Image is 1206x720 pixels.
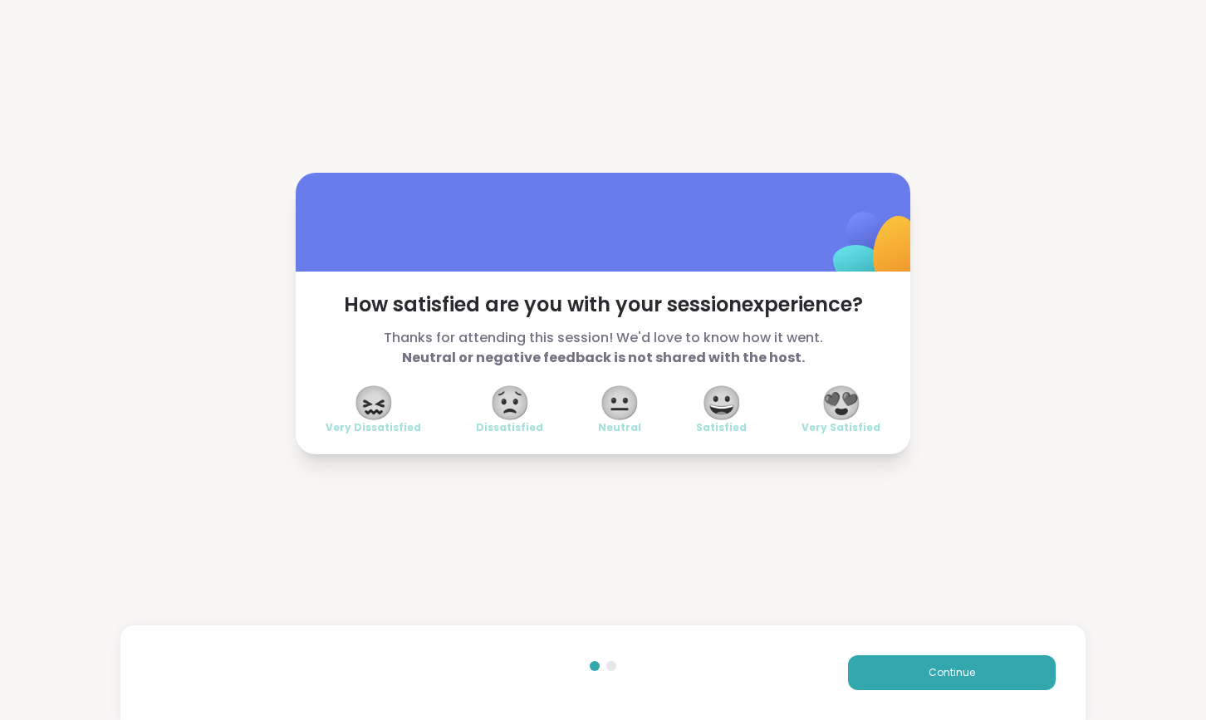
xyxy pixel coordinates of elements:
[326,421,421,434] span: Very Dissatisfied
[802,421,880,434] span: Very Satisfied
[326,291,880,318] span: How satisfied are you with your session experience?
[794,169,959,334] img: ShareWell Logomark
[402,348,805,367] b: Neutral or negative feedback is not shared with the host.
[701,388,743,418] span: 😀
[599,388,640,418] span: 😐
[476,421,543,434] span: Dissatisfied
[696,421,747,434] span: Satisfied
[489,388,531,418] span: 😟
[326,328,880,368] span: Thanks for attending this session! We'd love to know how it went.
[353,388,395,418] span: 😖
[929,665,975,680] span: Continue
[848,655,1056,690] button: Continue
[821,388,862,418] span: 😍
[598,421,641,434] span: Neutral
